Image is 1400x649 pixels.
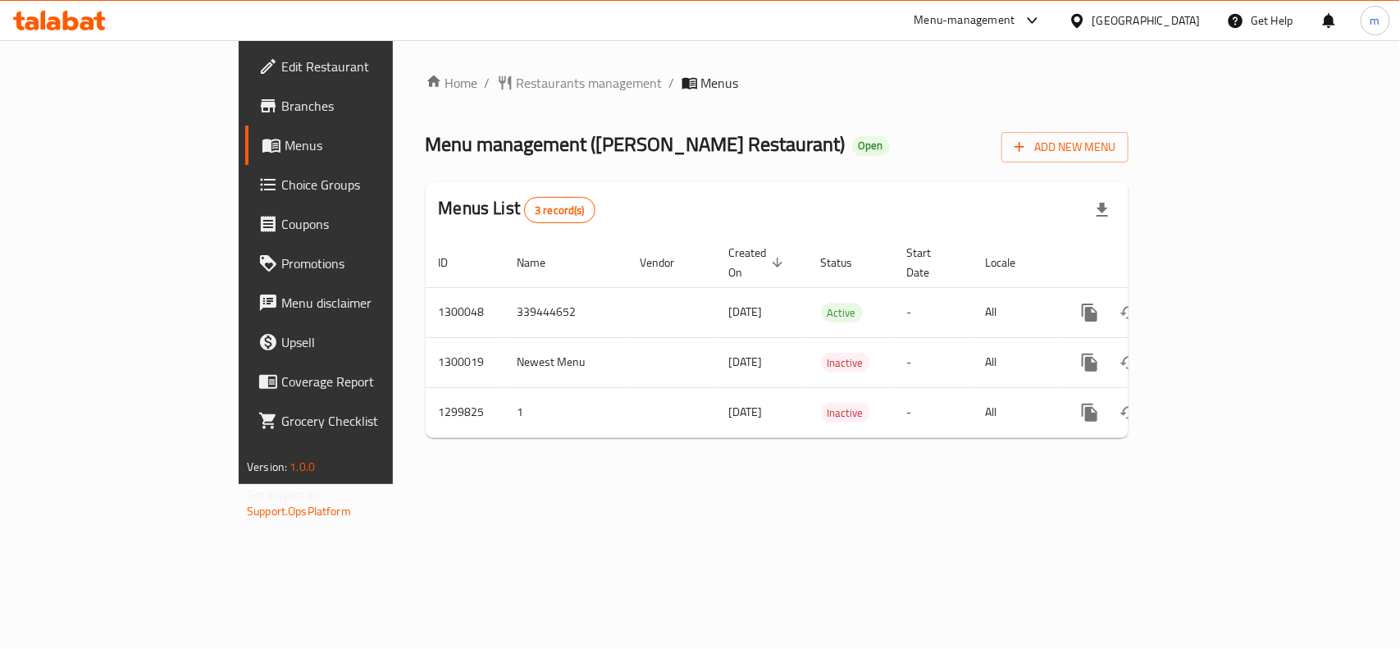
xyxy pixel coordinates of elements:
button: more [1070,293,1110,332]
button: Change Status [1110,393,1149,432]
a: Coupons [245,204,472,244]
th: Actions [1057,238,1241,288]
div: [GEOGRAPHIC_DATA] [1092,11,1201,30]
li: / [669,73,675,93]
a: Grocery Checklist [245,401,472,441]
span: Coupons [281,214,459,234]
span: 1.0.0 [290,456,315,478]
span: [DATE] [729,401,763,423]
td: All [973,287,1057,337]
span: m [1370,11,1380,30]
span: Version: [247,456,287,478]
span: Add New Menu [1015,137,1115,158]
td: - [894,387,973,437]
button: Change Status [1110,343,1149,382]
span: Open [852,139,890,153]
span: 3 record(s) [525,203,595,218]
td: Newest Menu [504,337,627,387]
h2: Menus List [439,196,595,223]
span: Promotions [281,254,459,273]
a: Branches [245,86,472,126]
a: Coverage Report [245,362,472,401]
td: 1 [504,387,627,437]
span: Grocery Checklist [281,411,459,431]
button: more [1070,343,1110,382]
td: 339444652 [504,287,627,337]
a: Support.OpsPlatform [247,500,351,522]
span: Menus [701,73,739,93]
span: Locale [986,253,1037,272]
a: Promotions [245,244,472,283]
div: Export file [1083,190,1122,230]
span: Menus [285,135,459,155]
nav: breadcrumb [426,73,1129,93]
a: Choice Groups [245,165,472,204]
span: [DATE] [729,301,763,322]
li: / [485,73,490,93]
a: Edit Restaurant [245,47,472,86]
button: more [1070,393,1110,432]
div: Total records count [524,197,595,223]
a: Upsell [245,322,472,362]
span: [DATE] [729,351,763,372]
div: Inactive [821,403,870,423]
span: Menu disclaimer [281,293,459,313]
td: - [894,337,973,387]
span: Inactive [821,354,870,372]
td: All [973,387,1057,437]
span: Branches [281,96,459,116]
a: Menus [245,126,472,165]
span: Choice Groups [281,175,459,194]
div: Menu-management [914,11,1015,30]
td: All [973,337,1057,387]
span: Upsell [281,332,459,352]
button: Change Status [1110,293,1149,332]
table: enhanced table [426,238,1241,438]
span: Coverage Report [281,372,459,391]
span: Menu management ( [PERSON_NAME] Restaurant ) [426,126,846,162]
span: Inactive [821,404,870,423]
span: Active [821,304,863,322]
span: Name [518,253,568,272]
span: Start Date [907,243,953,282]
span: Status [821,253,874,272]
span: Restaurants management [517,73,663,93]
a: Restaurants management [497,73,663,93]
div: Active [821,303,863,322]
td: - [894,287,973,337]
span: Vendor [641,253,696,272]
div: Inactive [821,353,870,372]
span: Created On [729,243,788,282]
div: Open [852,136,890,156]
span: Get support on: [247,484,322,505]
span: ID [439,253,470,272]
span: Edit Restaurant [281,57,459,76]
button: Add New Menu [1001,132,1129,162]
a: Menu disclaimer [245,283,472,322]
